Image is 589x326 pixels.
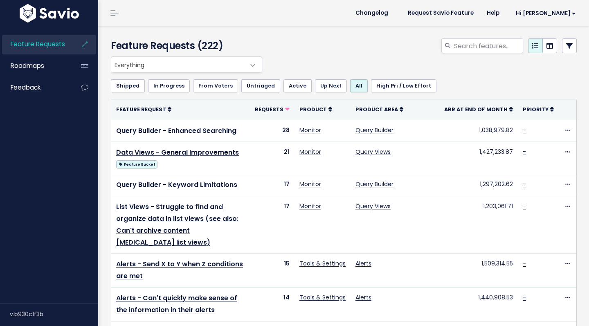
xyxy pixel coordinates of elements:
a: Feature Bucket [116,159,157,169]
span: Feature Bucket [116,160,157,169]
a: Untriaged [241,79,280,92]
a: List Views - Struggle to find and organize data in list views (see also: Can't archive content [M... [116,202,238,247]
ul: Filter feature requests [111,79,577,92]
span: Feature Requests [11,40,65,48]
a: Feature Request [116,105,171,113]
a: Alerts - Can't quickly make sense of the information in their alerts [116,293,237,315]
a: Requests [255,105,290,113]
td: 1,297,202.62 [439,174,518,196]
td: 17 [250,196,294,254]
a: Query Builder - Enhanced Searching [116,126,236,135]
h4: Feature Requests (222) [111,38,258,53]
span: Requests [255,106,283,113]
a: Query Builder - Keyword Limitations [116,180,237,189]
a: Product Area [355,105,403,113]
a: Shipped [111,79,145,92]
span: Everything [111,56,262,73]
a: Feature Requests [2,35,68,54]
td: 1,427,233.87 [439,142,518,174]
a: - [523,148,526,156]
a: Query Builder [355,126,393,134]
span: ARR at End of Month [444,106,508,113]
a: Data Views - General Improvements [116,148,239,157]
a: - [523,202,526,210]
span: Feedback [11,83,40,92]
a: Priority [523,105,554,113]
a: Query Views [355,202,391,210]
a: Hi [PERSON_NAME] [506,7,582,20]
a: Active [283,79,312,92]
span: Changelog [355,10,388,16]
a: In Progress [148,79,190,92]
a: Alerts [355,293,371,301]
a: Query Views [355,148,391,156]
td: 1,509,314.55 [439,254,518,288]
a: ARR at End of Month [444,105,513,113]
a: Monitor [299,148,321,156]
td: 1,440,908.53 [439,287,518,321]
a: Roadmaps [2,56,68,75]
td: 14 [250,287,294,321]
td: 28 [250,120,294,142]
a: Monitor [299,202,321,210]
span: Hi [PERSON_NAME] [516,10,576,16]
img: logo-white.9d6f32f41409.svg [18,4,81,22]
td: 21 [250,142,294,174]
a: Feedback [2,78,68,97]
span: Everything [111,57,245,72]
a: Alerts - Send X to Y when Z conditions are met [116,259,243,281]
a: Up Next [315,79,347,92]
td: 1,038,979.82 [439,120,518,142]
td: 15 [250,254,294,288]
a: High Pri / Low Effort [371,79,436,92]
a: Request Savio Feature [401,7,480,19]
a: All [350,79,368,92]
a: - [523,180,526,188]
a: From Voters [193,79,238,92]
a: - [523,126,526,134]
a: Monitor [299,180,321,188]
input: Search features... [453,38,523,53]
a: - [523,293,526,301]
span: Product Area [355,106,398,113]
a: Monitor [299,126,321,134]
a: Query Builder [355,180,393,188]
span: Feature Request [116,106,166,113]
a: - [523,259,526,268]
a: Product [299,105,332,113]
td: 1,203,061.71 [439,196,518,254]
a: Alerts [355,259,371,268]
span: Priority [523,106,549,113]
td: 17 [250,174,294,196]
a: Help [480,7,506,19]
a: Tools & Settings [299,259,346,268]
div: v.b930c1f3b [10,304,98,325]
span: Product [299,106,327,113]
a: Tools & Settings [299,293,346,301]
span: Roadmaps [11,61,44,70]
